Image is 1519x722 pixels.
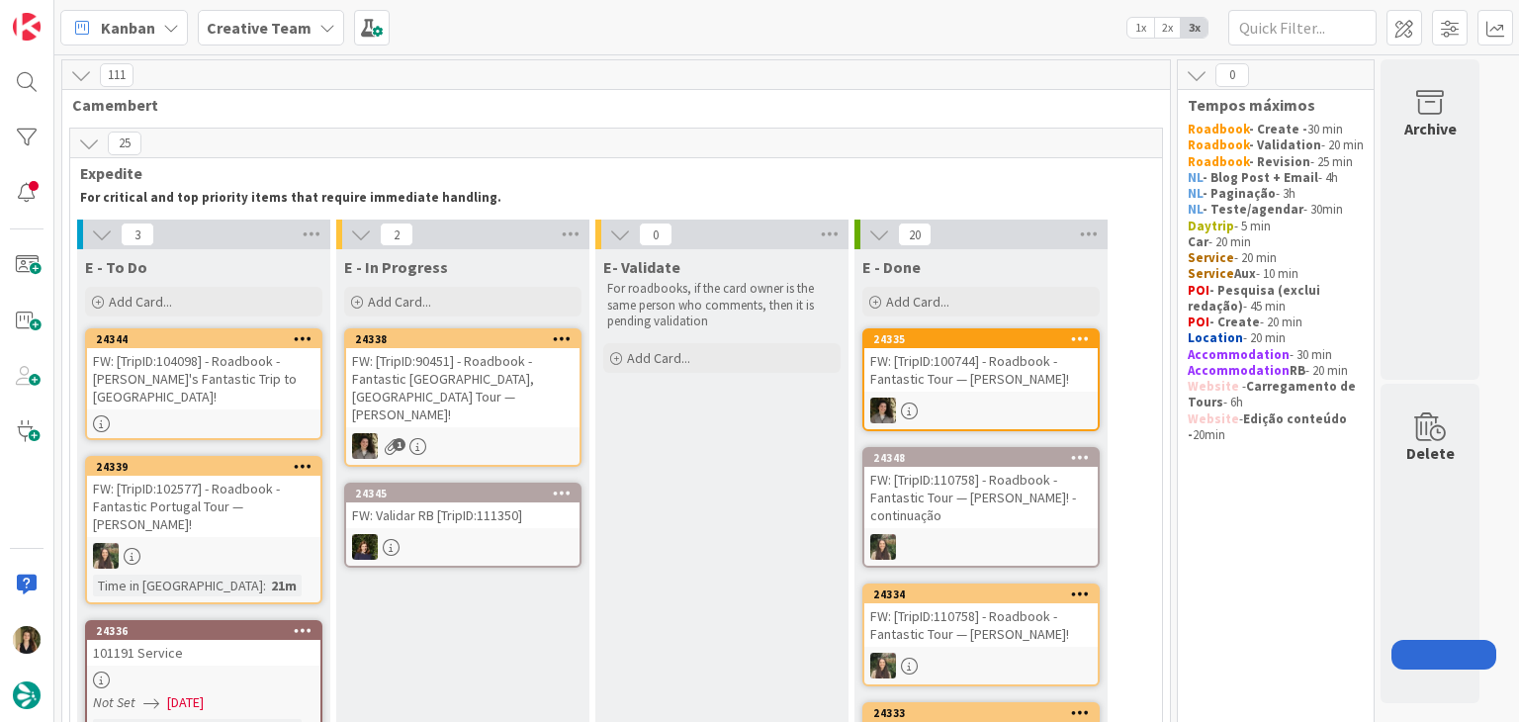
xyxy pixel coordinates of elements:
[864,330,1098,392] div: 24335FW: [TripID:100744] - Roadbook - Fantastic Tour — [PERSON_NAME]!
[1188,346,1290,363] strong: Accommodation
[80,189,501,206] strong: For critical and top priority items that require immediate handling.
[346,485,580,528] div: 24345FW: Validar RB [TripID:111350]
[352,433,378,459] img: MS
[1249,121,1307,137] strong: - Create -
[1188,186,1364,202] p: - 3h
[1188,329,1243,346] strong: Location
[13,681,41,709] img: avatar
[1404,117,1457,140] div: Archive
[346,534,580,560] div: MC
[393,438,405,451] span: 1
[873,332,1098,346] div: 24335
[1188,266,1364,282] p: - 10 min
[1290,362,1305,379] strong: RB
[1188,122,1364,137] p: 30 min
[1188,234,1364,250] p: - 20 min
[1127,18,1154,38] span: 1x
[1188,347,1364,363] p: - 30 min
[1203,169,1318,186] strong: - Blog Post + Email
[1188,185,1203,202] strong: NL
[1188,282,1323,315] strong: - Pesquisa (exclui redação)
[864,467,1098,528] div: FW: [TripID:110758] - Roadbook - Fantastic Tour — [PERSON_NAME]! - continuação
[1249,153,1310,170] strong: - Revision
[101,16,155,40] span: Kanban
[864,449,1098,467] div: 24348
[1188,282,1209,299] strong: POI
[873,706,1098,720] div: 24333
[80,163,1137,183] span: Expedite
[864,653,1098,678] div: IG
[1188,154,1364,170] p: - 25 min
[207,18,312,38] b: Creative Team
[87,458,320,537] div: 24339FW: [TripID:102577] - Roadbook - Fantastic Portugal Tour — [PERSON_NAME]!
[87,330,320,348] div: 24344
[1188,250,1364,266] p: - 20 min
[864,603,1098,647] div: FW: [TripID:110758] - Roadbook - Fantastic Tour — [PERSON_NAME]!
[864,534,1098,560] div: IG
[121,223,154,246] span: 3
[1234,265,1256,282] strong: Aux
[1181,18,1207,38] span: 3x
[1188,362,1290,379] strong: Accommodation
[1188,379,1364,411] p: - - 6h
[1188,249,1234,266] strong: Service
[380,223,413,246] span: 2
[355,332,580,346] div: 24338
[87,476,320,537] div: FW: [TripID:102577] - Roadbook - Fantastic Portugal Tour — [PERSON_NAME]!
[1249,136,1321,153] strong: - Validation
[96,624,320,638] div: 24336
[1188,153,1249,170] strong: Roadbook
[87,543,320,569] div: IG
[93,543,119,569] img: IG
[1215,63,1249,87] span: 0
[167,692,204,713] span: [DATE]
[1188,202,1364,218] p: - 30min
[352,534,378,560] img: MC
[96,332,320,346] div: 24344
[266,575,302,596] div: 21m
[1188,137,1364,153] p: - 20 min
[1154,18,1181,38] span: 2x
[346,502,580,528] div: FW: Validar RB [TripID:111350]
[1406,441,1455,465] div: Delete
[1188,330,1364,346] p: - 20 min
[886,293,949,311] span: Add Card...
[603,257,680,277] span: E- Validate
[346,485,580,502] div: 24345
[864,586,1098,603] div: 24334
[368,293,431,311] span: Add Card...
[1188,283,1364,316] p: - 45 min
[898,223,932,246] span: 20
[1188,315,1364,330] p: - 20 min
[87,640,320,666] div: 101191 Service
[263,575,266,596] span: :
[87,348,320,409] div: FW: [TripID:104098] - Roadbook - [PERSON_NAME]'s Fantastic Trip to [GEOGRAPHIC_DATA]!
[864,330,1098,348] div: 24335
[1188,95,1349,115] span: Tempos máximos
[873,587,1098,601] div: 24334
[87,458,320,476] div: 24339
[1209,314,1260,330] strong: - Create
[1188,363,1364,379] p: - 20 min
[864,449,1098,528] div: 24348FW: [TripID:110758] - Roadbook - Fantastic Tour — [PERSON_NAME]! - continuação
[1188,136,1249,153] strong: Roadbook
[1188,121,1249,137] strong: Roadbook
[13,626,41,654] img: SP
[870,398,896,423] img: MS
[1188,201,1203,218] strong: NL
[344,257,448,277] span: E - In Progress
[355,487,580,500] div: 24345
[96,460,320,474] div: 24339
[607,281,837,329] p: For roadbooks, if the card owner is the same person who comments, then it is pending validation
[93,575,263,596] div: Time in [GEOGRAPHIC_DATA]
[346,330,580,427] div: 24338FW: [TripID:90451] - Roadbook - Fantastic [GEOGRAPHIC_DATA], [GEOGRAPHIC_DATA] Tour — [PERSO...
[346,433,580,459] div: MS
[639,223,672,246] span: 0
[1188,378,1239,395] strong: Website
[864,348,1098,392] div: FW: [TripID:100744] - Roadbook - Fantastic Tour — [PERSON_NAME]!
[85,257,147,277] span: E - To Do
[108,132,141,155] span: 25
[1188,219,1364,234] p: - 5 min
[864,704,1098,722] div: 24333
[1188,314,1209,330] strong: POI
